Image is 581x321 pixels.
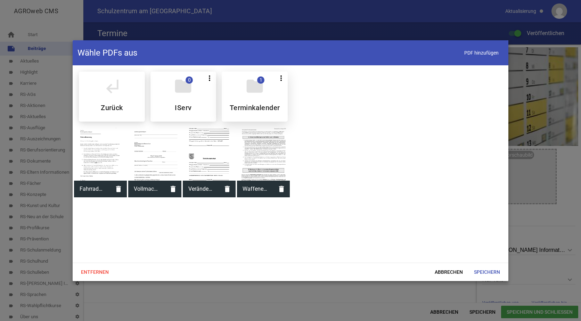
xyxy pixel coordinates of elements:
i: delete [110,181,127,197]
h5: Terminkalender [230,104,280,111]
div: IServ [150,72,216,122]
span: 1 [257,76,264,84]
i: delete [219,181,236,197]
i: delete [165,181,181,197]
span: Waffenerlass und Infektionsschutzgesetz [237,180,273,198]
span: Veränderungsanzeige [183,180,219,198]
i: more_vert [277,74,285,82]
i: folder [173,76,193,96]
i: folder [245,76,264,96]
h4: Wähle PDFs aus [77,47,137,58]
div: Terminkalender [222,72,288,122]
span: Abbrechen [429,266,468,278]
div: Allgemein [79,72,145,122]
button: more_vert [275,72,288,84]
span: Entfernen [75,266,114,278]
i: delete [273,181,290,197]
h5: IServ [175,104,191,111]
span: Vollmacht für schulische Angelegenheiten [128,180,164,198]
h5: Zurück [101,104,123,111]
button: more_vert [203,72,216,84]
span: PDF hinzufügen [459,46,504,60]
i: subdirectory_arrow_left [102,76,122,96]
span: Speichern [468,266,506,278]
span: Fahrradbenutzung [74,180,110,198]
span: 0 [186,76,193,84]
i: more_vert [205,74,214,82]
